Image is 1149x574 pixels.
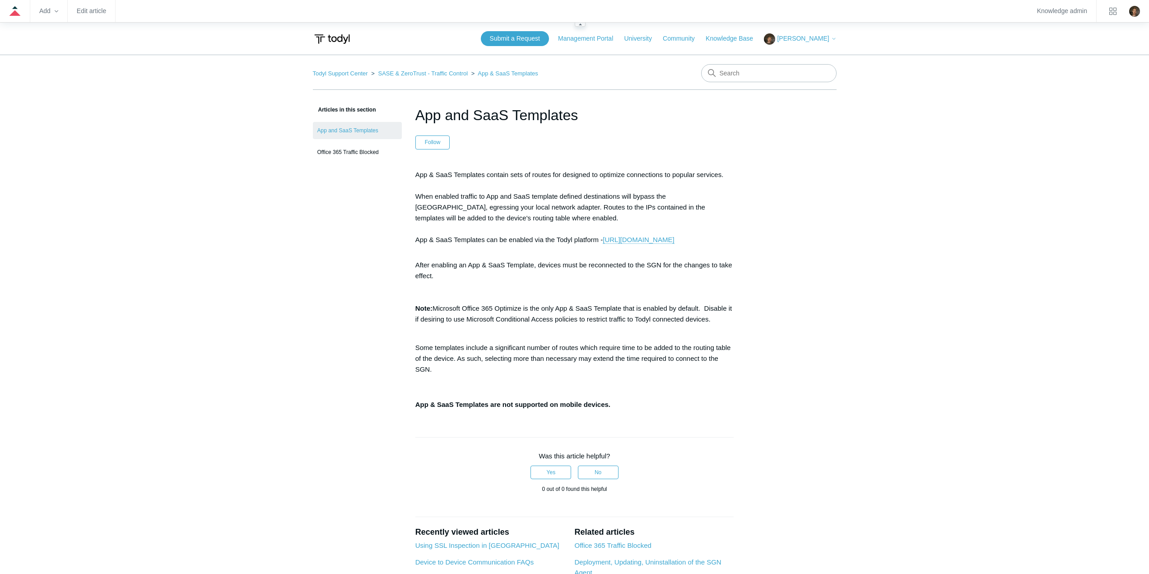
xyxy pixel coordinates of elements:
span: [PERSON_NAME] [777,35,829,42]
zd-hc-resizer: Guide navigation [575,22,586,27]
strong: Note: [415,304,433,312]
button: Follow Article [415,135,450,149]
a: Device to Device Communication FAQs [415,558,534,566]
a: Management Portal [558,34,622,43]
a: [URL][DOMAIN_NAME] [603,236,674,244]
button: This article was helpful [530,466,571,479]
a: Edit article [77,9,106,14]
a: App & SaaS Templates [478,70,538,77]
h2: Recently viewed articles [415,526,566,538]
a: Office 365 Traffic Blocked [313,144,402,161]
zd-hc-trigger: Click your profile icon to open the profile menu [1129,6,1140,17]
p: Some templates include a significant number of routes which require time to be added to the routi... [415,342,734,375]
img: Todyl Support Center Help Center home page [313,31,351,47]
button: This article was not helpful [578,466,619,479]
li: Todyl Support Center [313,70,370,77]
div: Microsoft Office 365 Optimize is the only App & SaaS Template that is enabled by default. Disable... [415,303,734,325]
h2: Related articles [574,526,734,538]
zd-hc-trigger: Add [39,9,58,14]
img: user avatar [1129,6,1140,17]
a: SASE & ZeroTrust - Traffic Control [378,70,468,77]
a: Community [663,34,704,43]
a: Using SSL Inspection in [GEOGRAPHIC_DATA] [415,541,559,549]
button: [PERSON_NAME] [764,33,836,45]
a: Submit a Request [481,31,549,46]
strong: App & SaaS Templates are not supported on mobile devices. [415,401,610,408]
span: Articles in this section [313,107,376,113]
a: Knowledge admin [1037,9,1087,14]
li: SASE & ZeroTrust - Traffic Control [369,70,470,77]
a: Knowledge Base [706,34,762,43]
h1: App and SaaS Templates [415,104,734,126]
input: Search [701,64,837,82]
div: After enabling an App & SaaS Template, devices must be reconnected to the SGN for the changes to ... [415,258,734,410]
div: App & SaaS Templates contain sets of routes for designed to optimize connections to popular servi... [415,168,734,245]
a: Todyl Support Center [313,70,368,77]
li: App & SaaS Templates [470,70,538,77]
a: Office 365 Traffic Blocked [574,541,651,549]
a: University [624,34,661,43]
span: 0 out of 0 found this helpful [542,486,607,492]
span: Was this article helpful? [539,452,610,460]
a: App and SaaS Templates [313,122,402,139]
